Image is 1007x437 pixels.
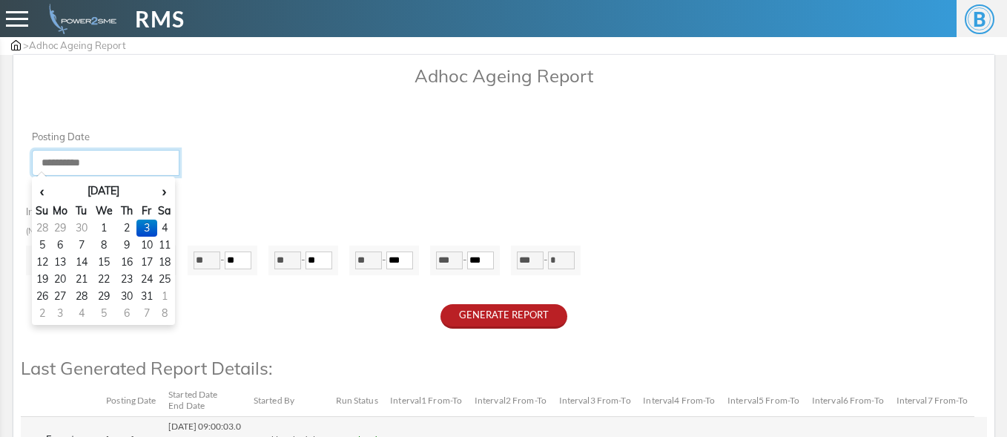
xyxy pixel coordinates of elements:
[91,203,116,220] th: We
[116,305,136,322] td: 6
[26,130,105,145] label: Posting Date
[157,271,172,288] td: 25
[116,254,136,271] td: 16
[116,220,136,237] td: 2
[35,220,50,237] td: 28
[136,305,156,322] td: 7
[136,271,156,288] td: 24
[162,384,248,416] th: Started Date
[637,384,722,416] th: Interval4 From-To
[50,288,72,305] td: 27
[35,237,50,254] td: 5
[43,4,116,34] img: admin
[29,39,126,51] span: Adhoc Ageing Report
[91,220,116,237] td: 1
[135,2,185,36] span: RMS
[100,384,162,416] th: Posting Date
[806,384,891,416] th: Interval6 From-To
[11,40,21,50] img: admin
[71,305,91,322] td: 4
[384,384,469,416] th: Interval1 From-To
[157,237,172,254] td: 11
[553,384,638,416] th: Interval3 From-To
[91,271,116,288] td: 22
[50,271,72,288] td: 20
[35,203,50,220] th: Su
[157,203,172,220] th: Sa
[26,246,96,275] div: -
[248,384,330,416] th: Started By
[91,305,116,322] td: 5
[349,246,419,275] div: -
[511,246,581,275] div: -
[188,246,257,275] div: -
[116,203,136,220] th: Th
[91,237,116,254] td: 8
[157,254,172,271] td: 18
[50,305,72,322] td: 3
[157,305,172,322] td: 8
[440,304,567,329] button: GENERATE REPORT
[35,254,50,271] td: 12
[50,254,72,271] td: 13
[35,288,50,305] td: 26
[50,237,72,254] td: 6
[168,401,242,411] div: End Date
[157,180,172,203] th: ›
[157,220,172,237] td: 4
[722,384,806,416] th: Interval5 From-To
[891,384,975,416] th: Interval7 From-To
[116,271,136,288] td: 23
[91,288,116,305] td: 29
[71,254,91,271] td: 14
[268,246,338,275] div: -
[35,305,50,322] td: 2
[26,205,114,220] label: Interval Time Period
[330,384,385,416] th: Run Status
[50,180,157,203] th: [DATE]
[71,271,91,288] td: 21
[136,288,156,305] td: 31
[91,254,116,271] td: 15
[469,384,553,416] th: Interval2 From-To
[136,220,156,237] td: 3
[136,237,156,254] td: 10
[26,226,103,236] small: (No. of overdue days)
[35,271,50,288] td: 19
[157,288,172,305] td: 1
[35,180,50,203] th: ‹
[116,237,136,254] td: 9
[965,4,994,34] span: B
[71,288,91,305] td: 28
[136,203,156,220] th: Fr
[21,62,987,89] p: Adhoc Ageing Report
[71,220,91,237] td: 30
[50,220,72,237] td: 29
[136,254,156,271] td: 17
[71,237,91,254] td: 7
[116,288,136,305] td: 30
[71,203,91,220] th: Tu
[21,357,273,379] span: Last Generated Report Details:
[50,203,72,220] th: Mo
[430,246,500,275] div: -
